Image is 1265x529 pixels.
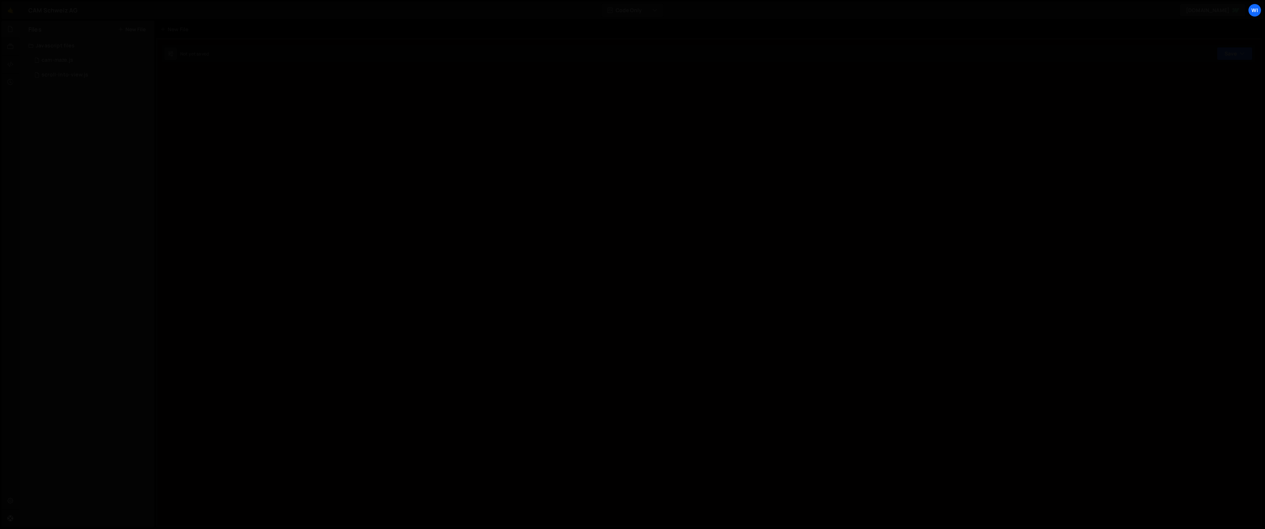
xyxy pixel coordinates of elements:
button: New File [118,26,146,32]
div: 16518/44815.js [28,53,154,68]
a: wi [1248,4,1261,17]
a: 🤙 [1,1,19,19]
div: 16518/44910.js [28,68,154,82]
div: cam-maze.js [42,57,73,64]
a: [DOMAIN_NAME] [1180,4,1246,17]
div: scroll-into-view.js [42,72,88,78]
div: New File [160,26,191,33]
button: Save [1217,47,1252,60]
h2: Files [28,25,42,33]
div: CAM Schweiz AG [28,6,78,15]
button: Code Only [602,4,663,17]
div: Javascript files [19,38,154,53]
div: Not yet saved [180,51,209,57]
